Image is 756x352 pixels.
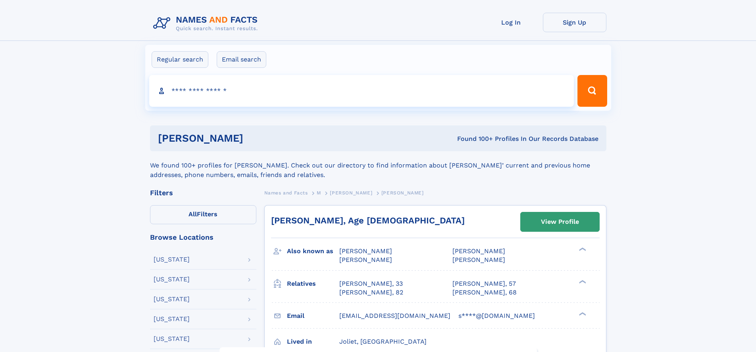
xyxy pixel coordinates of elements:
[217,51,266,68] label: Email search
[381,190,424,196] span: [PERSON_NAME]
[339,279,403,288] a: [PERSON_NAME], 33
[152,51,208,68] label: Regular search
[339,288,403,297] a: [PERSON_NAME], 82
[150,151,606,180] div: We found 100+ profiles for [PERSON_NAME]. Check out our directory to find information about [PERS...
[287,244,339,258] h3: Also known as
[287,335,339,348] h3: Lived in
[264,188,308,198] a: Names and Facts
[339,312,450,319] span: [EMAIL_ADDRESS][DOMAIN_NAME]
[452,247,505,255] span: [PERSON_NAME]
[577,279,587,284] div: ❯
[154,296,190,302] div: [US_STATE]
[154,336,190,342] div: [US_STATE]
[452,279,516,288] a: [PERSON_NAME], 57
[479,13,543,32] a: Log In
[577,75,607,107] button: Search Button
[149,75,574,107] input: search input
[339,247,392,255] span: [PERSON_NAME]
[150,205,256,224] label: Filters
[452,288,517,297] a: [PERSON_NAME], 68
[271,215,465,225] a: [PERSON_NAME], Age [DEMOGRAPHIC_DATA]
[317,188,321,198] a: M
[154,276,190,283] div: [US_STATE]
[287,309,339,323] h3: Email
[339,256,392,264] span: [PERSON_NAME]
[158,133,350,143] h1: [PERSON_NAME]
[339,338,427,345] span: Joliet, [GEOGRAPHIC_DATA]
[543,13,606,32] a: Sign Up
[150,189,256,196] div: Filters
[330,190,372,196] span: [PERSON_NAME]
[150,13,264,34] img: Logo Names and Facts
[541,213,579,231] div: View Profile
[350,135,598,143] div: Found 100+ Profiles In Our Records Database
[287,277,339,290] h3: Relatives
[577,311,587,316] div: ❯
[317,190,321,196] span: M
[330,188,372,198] a: [PERSON_NAME]
[521,212,599,231] a: View Profile
[452,256,505,264] span: [PERSON_NAME]
[154,316,190,322] div: [US_STATE]
[577,247,587,252] div: ❯
[189,210,197,218] span: All
[150,234,256,241] div: Browse Locations
[154,256,190,263] div: [US_STATE]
